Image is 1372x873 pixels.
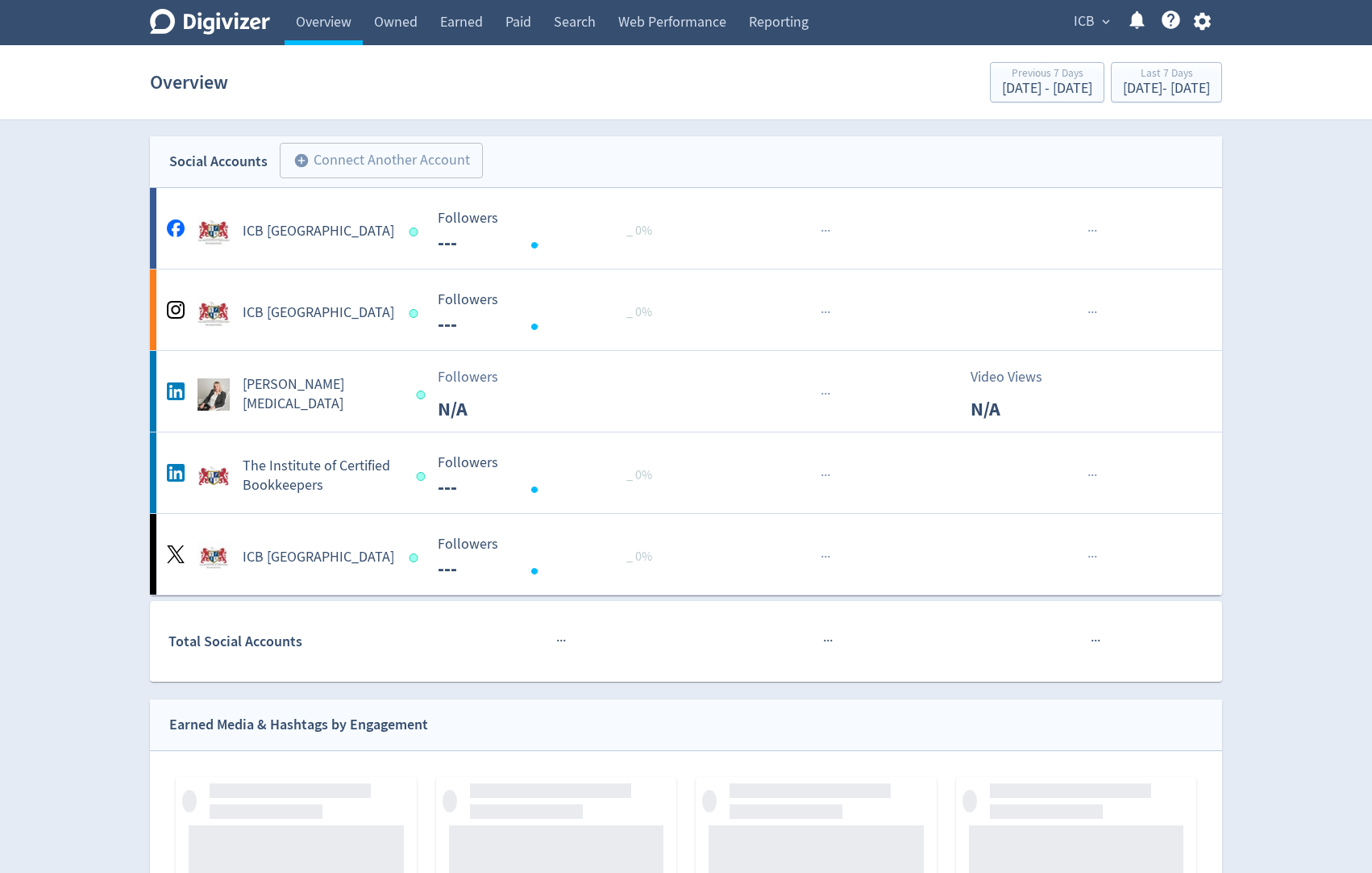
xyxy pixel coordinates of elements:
[1002,81,1092,96] div: [DATE] - [DATE]
[1094,303,1097,323] span: ·
[1087,547,1091,567] span: ·
[197,297,230,329] img: ICB Australia undefined
[268,145,483,178] a: Connect Another Account
[971,366,1063,388] p: Video Views
[410,309,423,318] span: Data last synced: 8 Oct 2025, 11:01am (AEDT)
[293,152,310,169] span: add_circle
[197,541,230,574] img: ICB Australia undefined
[410,228,423,236] span: Data last synced: 8 Oct 2025, 11:01am (AEDT)
[827,303,830,323] span: ·
[1087,221,1091,241] span: ·
[150,188,1222,269] a: ICB Australia undefinedICB [GEOGRAPHIC_DATA] Followers --- Followers --- _ 0%······
[1094,631,1097,651] span: ·
[1091,547,1094,567] span: ·
[563,631,566,651] span: ·
[559,631,563,651] span: ·
[824,303,827,323] span: ·
[826,631,829,651] span: ·
[827,221,830,241] span: ·
[168,630,426,654] div: Total Social Accounts
[1087,466,1091,486] span: ·
[243,548,394,567] h5: ICB [GEOGRAPHIC_DATA]
[150,514,1222,595] a: ICB Australia undefinedICB [GEOGRAPHIC_DATA] Followers --- Followers --- _ 0%······
[821,303,824,323] span: ·
[827,547,830,567] span: ·
[1091,466,1094,486] span: ·
[824,221,827,241] span: ·
[430,537,671,579] svg: Followers ---
[150,269,1222,350] a: ICB Australia undefinedICB [GEOGRAPHIC_DATA] Followers --- Followers --- _ 0%······
[197,460,230,492] img: The Institute of Certified Bookkeepers undefined
[169,150,268,173] div: Social Accounts
[169,713,428,737] div: Earned Media & Hashtags by Engagement
[824,384,827,404] span: ·
[280,143,483,178] button: Connect Another Account
[243,222,394,241] h5: ICB [GEOGRAPHIC_DATA]
[416,472,430,481] span: Data last synced: 7 Oct 2025, 10:02pm (AEDT)
[1002,68,1092,81] div: Previous 7 Days
[824,466,827,486] span: ·
[827,384,830,404] span: ·
[556,631,559,651] span: ·
[626,549,652,565] span: _ 0%
[1091,221,1094,241] span: ·
[150,56,228,108] h1: Overview
[1068,9,1114,35] button: ICB
[821,384,824,404] span: ·
[827,466,830,486] span: ·
[821,221,824,241] span: ·
[829,631,833,651] span: ·
[821,547,824,567] span: ·
[438,366,530,388] p: Followers
[150,351,1222,432] a: Amanda Linton undefined[PERSON_NAME][MEDICAL_DATA]FollowersN/A···Video ViewsN/A
[821,466,824,486] span: ·
[1091,631,1094,651] span: ·
[243,375,401,414] h5: [PERSON_NAME][MEDICAL_DATA]
[1111,62,1222,102] button: Last 7 Days[DATE]- [DATE]
[1099,15,1113,29] span: expand_more
[243,457,401,495] h5: The Institute of Certified Bookkeepers
[1123,81,1210,96] div: [DATE] - [DATE]
[1094,221,1097,241] span: ·
[430,455,671,498] svg: Followers ---
[430,292,671,335] svg: Followers ---
[1094,547,1097,567] span: ·
[1074,9,1095,35] span: ICB
[626,304,652,320] span: _ 0%
[1097,631,1100,651] span: ·
[410,553,423,562] span: Data last synced: 7 Oct 2025, 4:02pm (AEDT)
[243,303,394,323] h5: ICB [GEOGRAPHIC_DATA]
[438,395,530,424] p: N/A
[430,211,671,253] svg: Followers ---
[1123,68,1210,81] div: Last 7 Days
[626,223,652,239] span: _ 0%
[824,547,827,567] span: ·
[416,391,430,399] span: Data last synced: 8 Oct 2025, 12:01am (AEDT)
[626,467,652,483] span: _ 0%
[971,395,1063,424] p: N/A
[1094,466,1097,486] span: ·
[197,215,230,248] img: ICB Australia undefined
[197,378,230,411] img: Amanda Linton undefined
[150,432,1222,513] a: The Institute of Certified Bookkeepers undefinedThe Institute of Certified Bookkeepers Followers ...
[990,62,1104,102] button: Previous 7 Days[DATE] - [DATE]
[1087,303,1091,323] span: ·
[823,631,826,651] span: ·
[1091,303,1094,323] span: ·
